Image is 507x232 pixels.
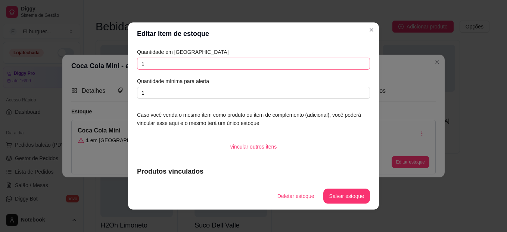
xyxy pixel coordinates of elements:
[224,139,283,154] button: vincular outros itens
[128,22,379,45] header: Editar item de estoque
[137,166,370,177] article: Produtos vinculados
[137,77,370,85] article: Quantidade mínima para alerta
[137,111,370,127] article: Caso você venda o mesmo item como produto ou item de complemento (adicional), você poderá vincula...
[366,24,377,36] button: Close
[137,48,370,56] article: Quantidade em [GEOGRAPHIC_DATA]
[323,189,370,204] button: Salvar estoque
[271,189,320,204] button: Deletar estoque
